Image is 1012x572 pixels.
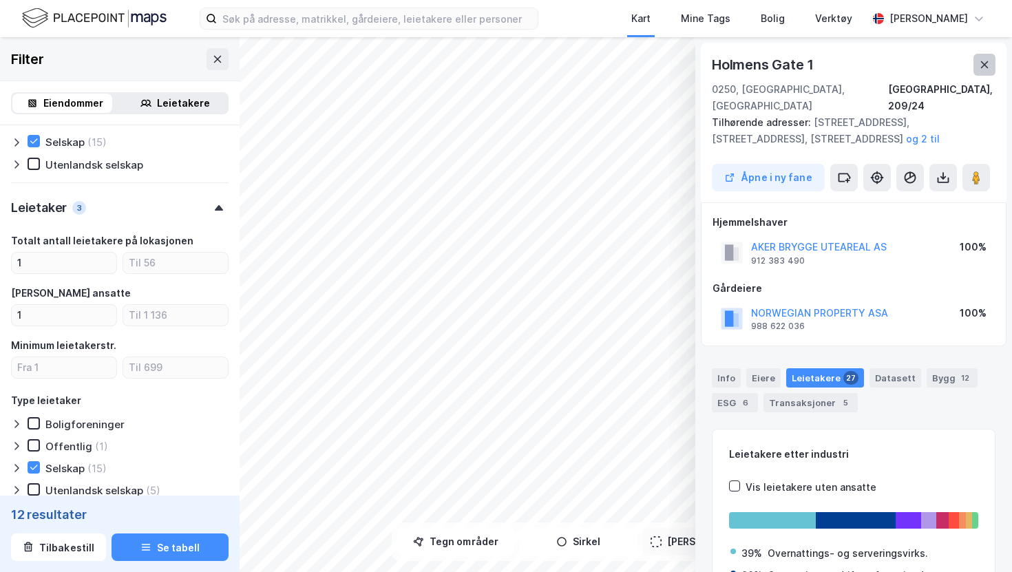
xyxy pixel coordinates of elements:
[22,6,167,30] img: logo.f888ab2527a4732fd821a326f86c7f29.svg
[217,8,538,29] input: Søk på adresse, matrikkel, gårdeiere, leietakere eller personer
[87,462,107,475] div: (15)
[712,368,741,388] div: Info
[746,368,781,388] div: Eiere
[667,533,813,550] div: [PERSON_NAME] til kartutsnitt
[397,528,514,555] button: Tegn områder
[746,479,876,496] div: Vis leietakere uten ansatte
[45,462,85,475] div: Selskap
[712,116,814,128] span: Tilhørende adresser:
[751,321,805,332] div: 988 622 036
[72,201,86,215] div: 3
[889,10,968,27] div: [PERSON_NAME]
[123,305,228,326] input: Til 1 136
[112,533,229,561] button: Se tabell
[157,95,210,112] div: Leietakere
[763,393,858,412] div: Transaksjoner
[712,114,984,147] div: [STREET_ADDRESS], [STREET_ADDRESS], [STREET_ADDRESS]
[45,136,85,149] div: Selskap
[729,446,978,463] div: Leietakere etter industri
[786,368,864,388] div: Leietakere
[11,285,131,301] div: [PERSON_NAME] ansatte
[12,305,116,326] input: Fra 15
[958,371,972,385] div: 12
[712,164,825,191] button: Åpne i ny fane
[11,233,193,249] div: Totalt antall leietakere på lokasjonen
[11,533,106,561] button: Tilbakestill
[839,396,852,410] div: 5
[11,48,44,70] div: Filter
[520,528,637,555] button: Sirkel
[751,255,805,266] div: 912 383 490
[869,368,921,388] div: Datasett
[888,81,995,114] div: [GEOGRAPHIC_DATA], 209/24
[681,10,730,27] div: Mine Tags
[123,253,228,273] input: Til 56
[45,440,92,453] div: Offentlig
[87,136,107,149] div: (15)
[712,54,816,76] div: Holmens Gate 1
[815,10,852,27] div: Verktøy
[713,214,995,231] div: Hjemmelshaver
[927,368,978,388] div: Bygg
[45,418,125,431] div: Boligforeninger
[960,305,987,321] div: 100%
[712,393,758,412] div: ESG
[45,158,143,171] div: Utenlandsk selskap
[11,506,229,522] div: 12 resultater
[11,337,116,354] div: Minimum leietakerstr.
[713,280,995,297] div: Gårdeiere
[943,506,1012,572] iframe: Chat Widget
[768,545,928,562] div: Overnattings- og serveringsvirks.
[95,440,108,453] div: (1)
[741,545,762,562] div: 39%
[146,484,160,497] div: (5)
[12,357,116,378] input: Fra 1
[631,10,651,27] div: Kart
[712,81,888,114] div: 0250, [GEOGRAPHIC_DATA], [GEOGRAPHIC_DATA]
[960,239,987,255] div: 100%
[843,371,858,385] div: 27
[12,253,116,273] input: Fra 1
[11,392,81,409] div: Type leietaker
[761,10,785,27] div: Bolig
[739,396,752,410] div: 6
[123,357,228,378] input: Til 699
[11,200,67,216] div: Leietaker
[45,484,143,497] div: Utenlandsk selskap
[43,95,103,112] div: Eiendommer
